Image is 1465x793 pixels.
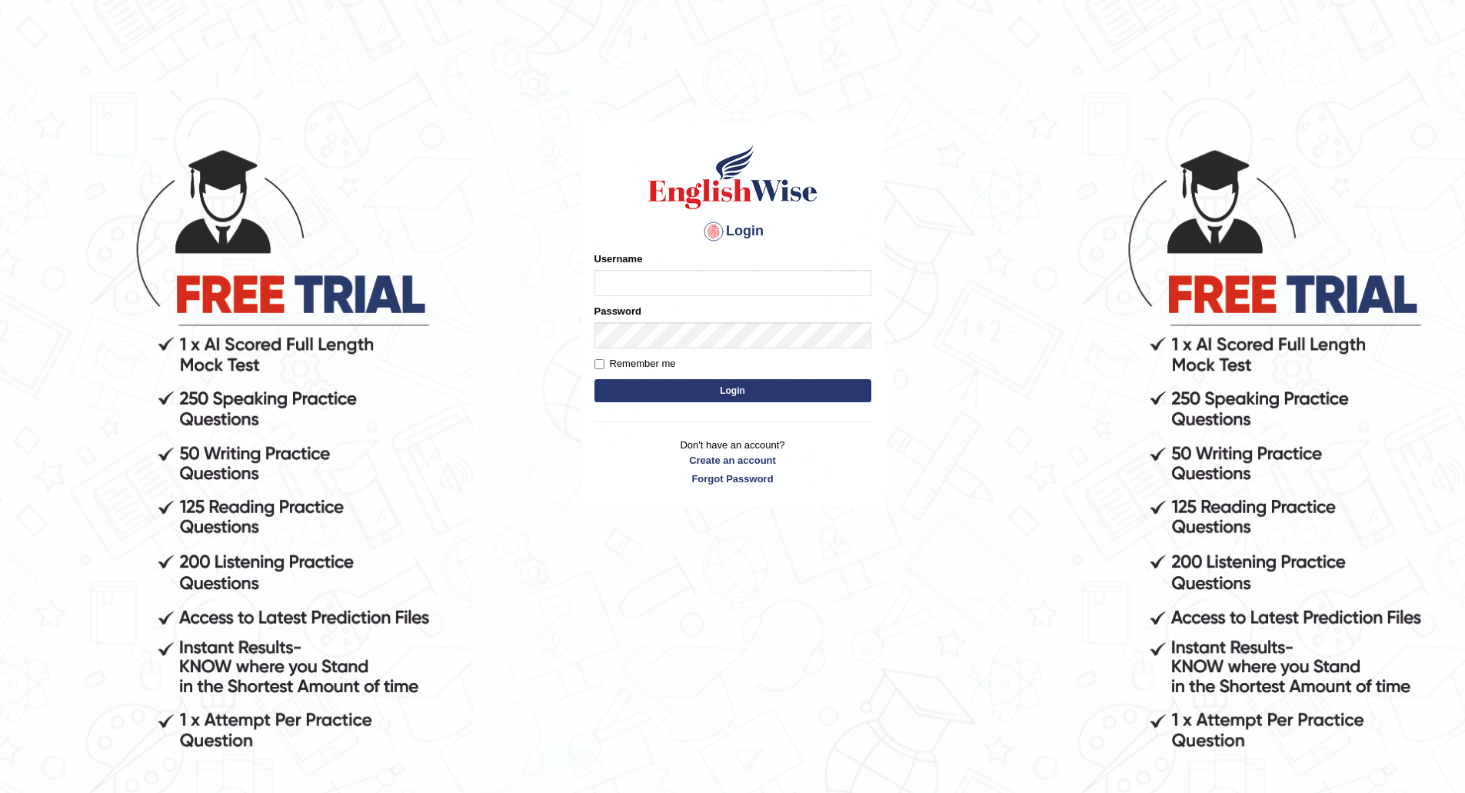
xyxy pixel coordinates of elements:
[594,453,871,468] a: Create an account
[594,219,871,244] h4: Login
[594,359,604,369] input: Remember me
[594,252,643,266] label: Username
[594,379,871,402] button: Login
[645,142,821,212] img: Logo of English Wise sign in for intelligent practice with AI
[594,356,676,372] label: Remember me
[594,438,871,485] p: Don't have an account?
[594,304,641,318] label: Password
[594,471,871,486] a: Forgot Password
